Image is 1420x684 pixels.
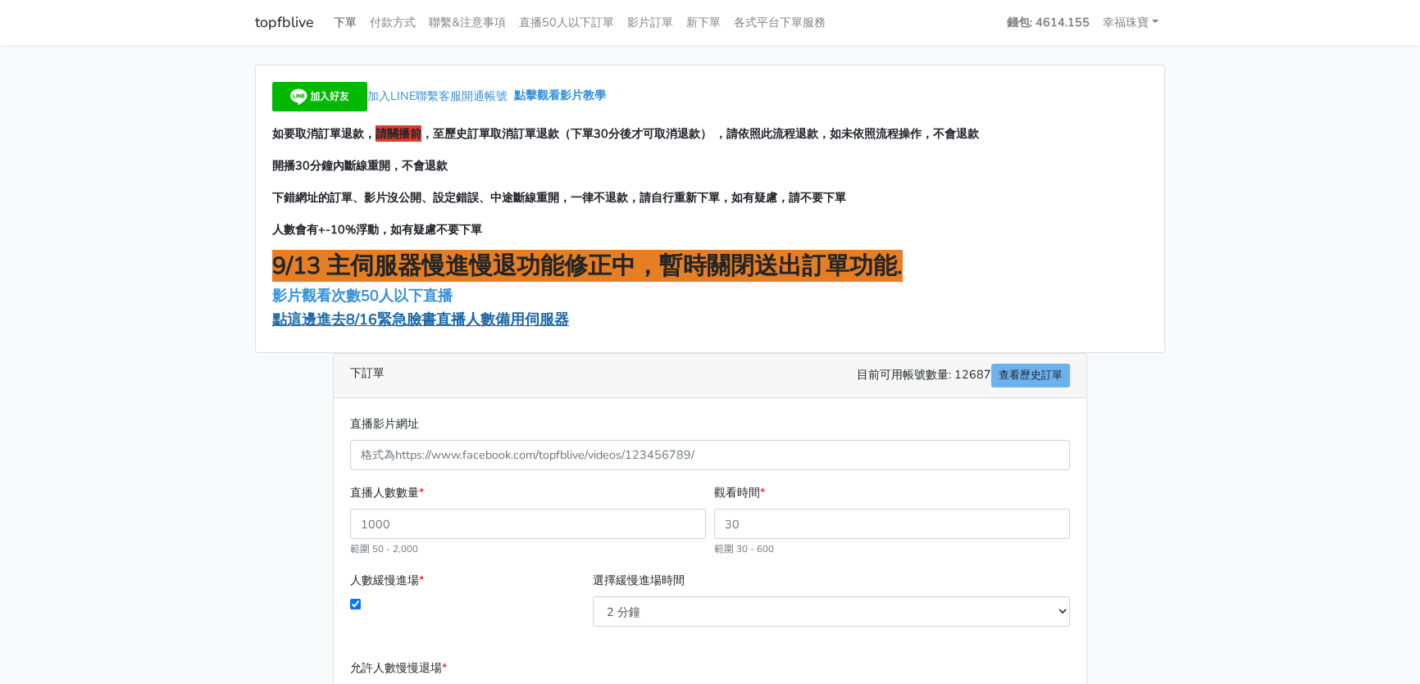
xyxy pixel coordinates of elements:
[272,157,448,174] span: 開播30分鐘內斷線重開，不會退款
[512,7,621,39] a: 直播50人以下訂單
[350,509,706,539] input: 1000
[327,7,363,39] a: 下單
[272,250,903,282] span: 9/13 主伺服器慢進慢退功能修正中，暫時關閉送出訂單功能.
[361,286,453,306] span: 50人以下直播
[272,88,514,104] a: 加入LINE聯繫客服開通帳號
[350,440,1070,470] input: 格式為https://www.facebook.com/topfblive/videos/123456789/
[350,571,424,590] label: 人數緩慢進場
[680,7,727,39] a: 新下單
[272,189,846,206] span: 下錯網址的訂單、影片沒公開、設定錯誤、中途斷線重開，一律不退款，請自行重新下單，如有疑慮，請不要下單
[334,354,1086,398] div: 下訂單
[272,125,375,142] span: 如要取消訂單退款，
[272,286,361,306] a: 影片觀看次數
[1007,14,1090,30] strong: 錢包: 4614.155
[514,88,606,104] a: 點擊觀看影片教學
[361,286,457,306] a: 50人以下直播
[350,483,424,502] label: 直播人數數量
[272,310,569,329] a: 點這邊進去8/16緊急臉書直播人數備用伺服器
[421,125,979,142] span: ，至歷史訂單取消訂單退款（下單30分後才可取消退款） ，請依照此流程退款，如未依照流程操作，不會退款
[367,88,507,104] span: 加入LINE聯繫客服開通帳號
[621,7,680,39] a: 影片訂單
[593,571,685,590] label: 選擇緩慢進場時間
[422,7,512,39] a: 聯繫&注意事項
[714,483,765,502] label: 觀看時間
[991,364,1070,387] a: 查看歷史訂單
[727,7,832,39] a: 各式平台下單服務
[714,542,774,555] small: 範圍 30 - 600
[350,542,418,555] small: 範圍 50 - 2,000
[350,414,419,433] label: 直播影片網址
[272,82,367,111] img: 加入好友
[857,364,1070,387] span: 目前可用帳號數量: 12687
[255,7,314,39] a: topfblive
[363,7,422,39] a: 付款方式
[375,125,421,142] span: 請關播前
[714,509,1070,539] input: 30
[1096,7,1165,39] a: 幸福珠寶
[350,659,447,677] label: 允許人數慢慢退場
[272,221,482,238] span: 人數會有+-10%浮動，如有疑慮不要下單
[1000,7,1096,39] a: 錢包: 4614.155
